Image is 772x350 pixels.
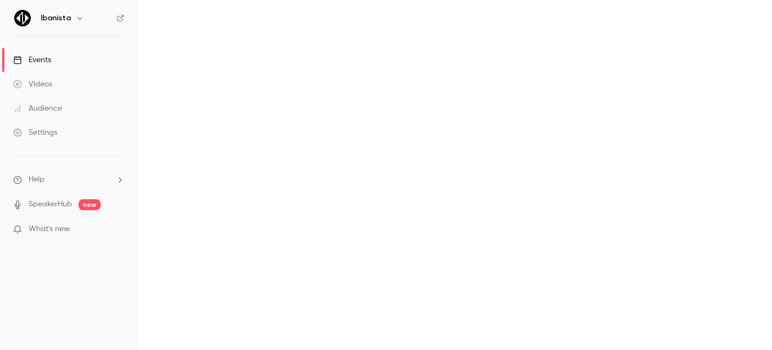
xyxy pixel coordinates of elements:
[29,174,45,185] span: Help
[13,79,52,90] div: Videos
[13,54,51,65] div: Events
[13,103,62,114] div: Audience
[13,174,124,185] li: help-dropdown-opener
[29,199,72,210] a: SpeakerHub
[14,9,31,27] img: Ibanista
[41,13,71,24] h6: Ibanista
[29,223,70,235] span: What's new
[13,127,57,138] div: Settings
[79,199,101,210] span: new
